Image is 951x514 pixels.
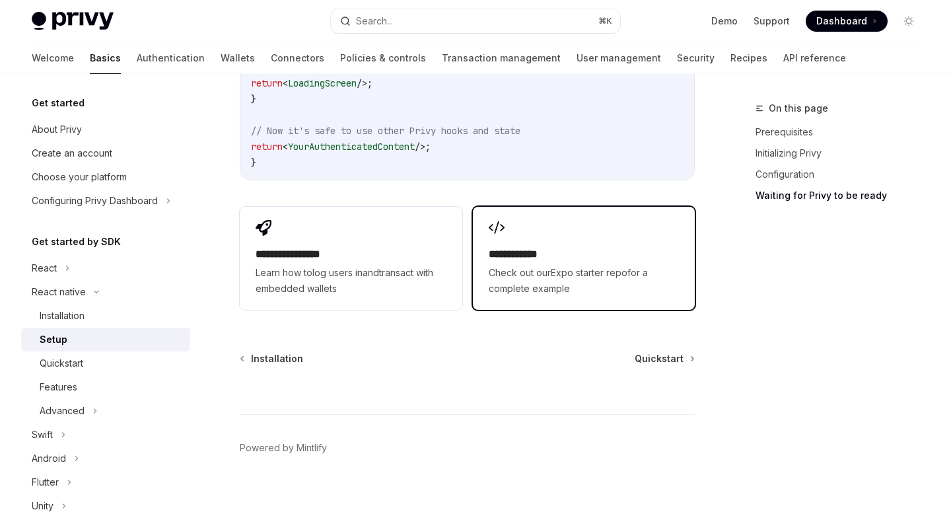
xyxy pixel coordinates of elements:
[288,141,415,153] span: YourAuthenticatedContent
[312,267,363,278] a: log users in
[32,12,114,30] img: light logo
[730,42,767,74] a: Recipes
[551,267,627,278] a: Expo starter repo
[21,165,190,189] a: Choose your platform
[442,42,561,74] a: Transaction management
[21,375,190,399] a: Features
[756,164,930,185] a: Configuration
[32,42,74,74] a: Welcome
[137,42,205,74] a: Authentication
[340,42,426,74] a: Policies & controls
[756,143,930,164] a: Initializing Privy
[415,141,425,153] span: />
[711,15,738,28] a: Demo
[32,122,82,137] div: About Privy
[816,15,867,28] span: Dashboard
[473,207,695,310] a: **** **** **Check out ourExpo starter repofor a complete example
[783,42,846,74] a: API reference
[331,9,619,33] button: Search...⌘K
[283,141,288,153] span: <
[806,11,888,32] a: Dashboard
[21,141,190,165] a: Create an account
[32,260,57,276] div: React
[356,13,393,29] div: Search...
[677,42,715,74] a: Security
[40,308,85,324] div: Installation
[271,42,324,74] a: Connectors
[251,125,520,137] span: // Now it's safe to use other Privy hooks and state
[32,284,86,300] div: React native
[40,332,67,348] div: Setup
[251,352,303,365] span: Installation
[756,122,930,143] a: Prerequisites
[756,185,930,206] a: Waiting for Privy to be ready
[32,498,53,514] div: Unity
[90,42,121,74] a: Basics
[40,403,85,419] div: Advanced
[489,265,679,297] span: Check out our for a complete example
[251,77,283,89] span: return
[256,265,446,297] span: Learn how to and
[288,77,357,89] span: LoadingScreen
[32,145,112,161] div: Create an account
[283,77,288,89] span: <
[32,193,158,209] div: Configuring Privy Dashboard
[241,352,303,365] a: Installation
[251,93,256,105] span: }
[32,95,85,111] h5: Get started
[221,42,255,74] a: Wallets
[251,157,256,168] span: }
[21,304,190,328] a: Installation
[357,77,367,89] span: />
[40,355,83,371] div: Quickstart
[635,352,693,365] a: Quickstart
[240,441,327,455] a: Powered by Mintlify
[21,351,190,375] a: Quickstart
[240,207,462,310] a: **** **** **** *Learn how tolog users inandtransact with embedded wallets
[251,141,283,153] span: return
[21,328,190,351] a: Setup
[21,118,190,141] a: About Privy
[40,379,77,395] div: Features
[577,42,661,74] a: User management
[754,15,790,28] a: Support
[32,474,59,490] div: Flutter
[367,77,372,89] span: ;
[425,141,431,153] span: ;
[769,100,828,116] span: On this page
[598,16,612,26] span: ⌘ K
[32,427,53,443] div: Swift
[32,451,66,466] div: Android
[32,169,127,185] div: Choose your platform
[635,352,684,365] span: Quickstart
[32,234,121,250] h5: Get started by SDK
[898,11,919,32] button: Toggle dark mode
